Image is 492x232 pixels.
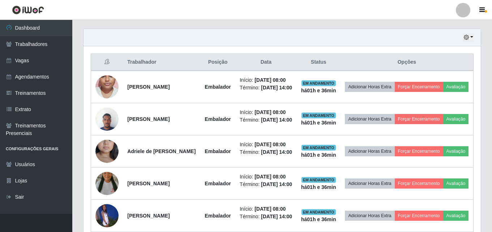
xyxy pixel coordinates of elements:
[205,148,231,154] strong: Embalador
[254,206,286,212] time: [DATE] 08:00
[254,174,286,180] time: [DATE] 08:00
[345,114,394,124] button: Adicionar Horas Extra
[95,104,119,134] img: 1732034222988.jpeg
[95,163,119,204] img: 1744320952453.jpeg
[395,114,443,124] button: Forçar Encerramento
[301,88,336,93] strong: há 01 h e 36 min
[205,181,231,186] strong: Embalador
[443,114,469,124] button: Avaliação
[261,149,292,155] time: [DATE] 14:00
[127,213,170,219] strong: [PERSON_NAME]
[240,84,292,92] li: Término:
[254,142,286,147] time: [DATE] 08:00
[301,120,336,126] strong: há 01 h e 36 min
[443,178,469,189] button: Avaliação
[301,80,336,86] span: EM ANDAMENTO
[205,213,231,219] strong: Embalador
[127,84,170,90] strong: [PERSON_NAME]
[345,178,394,189] button: Adicionar Horas Extra
[240,173,292,181] li: Início:
[345,211,394,221] button: Adicionar Horas Extra
[95,126,119,177] img: 1734548593883.jpeg
[395,211,443,221] button: Forçar Encerramento
[240,116,292,124] li: Término:
[395,146,443,156] button: Forçar Encerramento
[235,54,297,71] th: Data
[301,113,336,118] span: EM ANDAMENTO
[123,54,200,71] th: Trabalhador
[240,205,292,213] li: Início:
[301,152,336,158] strong: há 01 h e 36 min
[301,216,336,222] strong: há 01 h e 36 min
[205,116,231,122] strong: Embalador
[443,211,469,221] button: Avaliação
[240,109,292,116] li: Início:
[95,61,119,113] img: 1713530929914.jpeg
[301,209,336,215] span: EM ANDAMENTO
[345,146,394,156] button: Adicionar Horas Extra
[341,54,474,71] th: Opções
[240,141,292,148] li: Início:
[301,145,336,151] span: EM ANDAMENTO
[240,148,292,156] li: Término:
[301,184,336,190] strong: há 01 h e 36 min
[261,117,292,123] time: [DATE] 14:00
[261,181,292,187] time: [DATE] 14:00
[12,5,44,14] img: CoreUI Logo
[95,204,119,227] img: 1745848645902.jpeg
[395,82,443,92] button: Forçar Encerramento
[240,76,292,84] li: Início:
[345,82,394,92] button: Adicionar Horas Extra
[395,178,443,189] button: Forçar Encerramento
[261,85,292,90] time: [DATE] 14:00
[205,84,231,90] strong: Embalador
[443,146,469,156] button: Avaliação
[254,77,286,83] time: [DATE] 08:00
[443,82,469,92] button: Avaliação
[240,213,292,220] li: Término:
[240,181,292,188] li: Término:
[261,214,292,219] time: [DATE] 14:00
[127,116,170,122] strong: [PERSON_NAME]
[200,54,235,71] th: Posição
[254,109,286,115] time: [DATE] 08:00
[127,181,170,186] strong: [PERSON_NAME]
[297,54,341,71] th: Status
[301,177,336,183] span: EM ANDAMENTO
[127,148,196,154] strong: Adriele de [PERSON_NAME]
